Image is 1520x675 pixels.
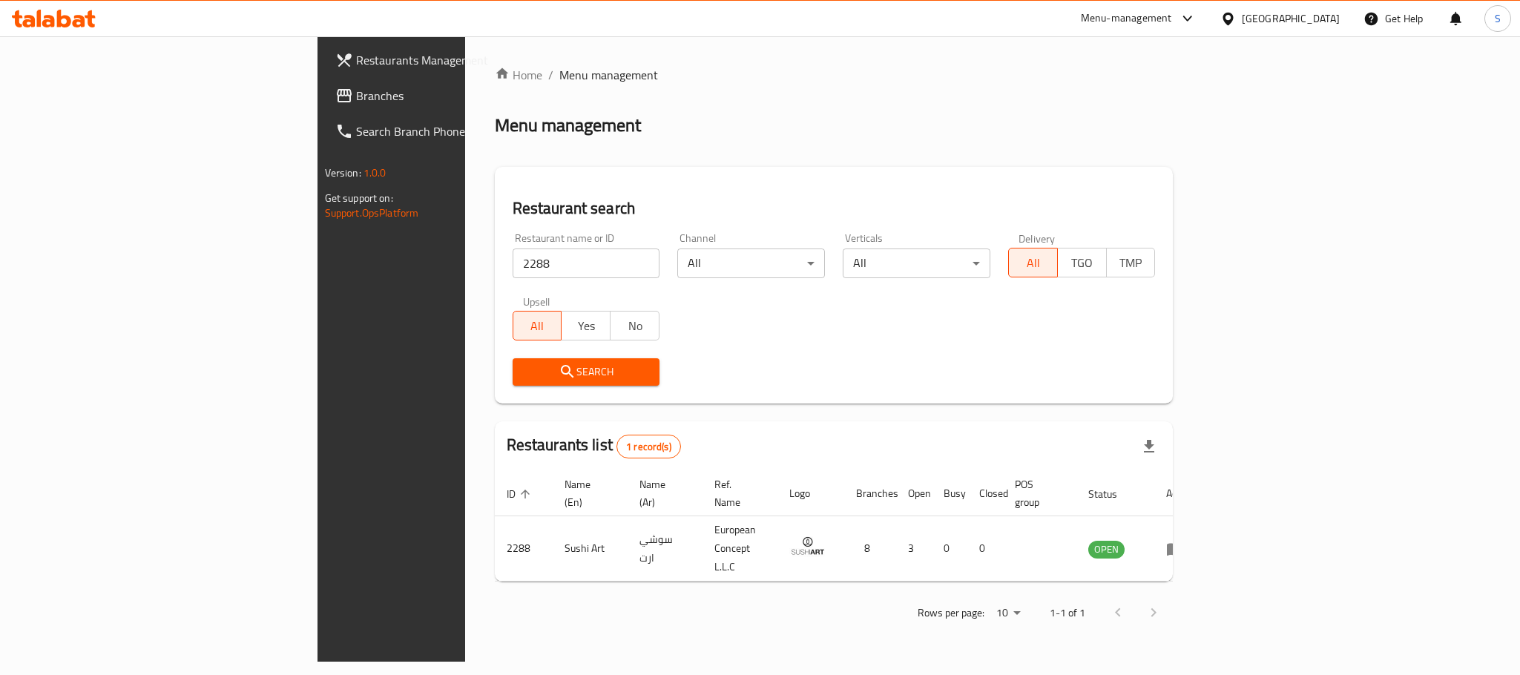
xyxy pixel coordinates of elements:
nav: breadcrumb [495,66,1174,84]
button: All [1008,248,1058,277]
button: Yes [561,311,611,340]
a: Branches [323,78,571,113]
span: Get support on: [325,188,393,208]
div: Rows per page: [990,602,1026,625]
a: Support.OpsPlatform [325,203,419,223]
td: 0 [967,516,1003,582]
th: Logo [777,471,844,516]
span: Name (En) [565,475,610,511]
span: Version: [325,163,361,182]
span: TMP [1113,252,1150,274]
td: European Concept L.L.C [703,516,777,582]
h2: Restaurants list [507,434,681,458]
td: Sushi Art [553,516,628,582]
a: Restaurants Management [323,42,571,78]
div: Total records count [616,435,681,458]
span: Search [524,363,648,381]
span: 1.0.0 [363,163,386,182]
div: All [843,248,990,278]
label: Delivery [1019,233,1056,243]
span: S [1495,10,1501,27]
th: Branches [844,471,896,516]
p: Rows per page: [918,604,984,622]
td: 0 [932,516,967,582]
span: All [519,315,556,337]
div: All [677,248,825,278]
div: Menu-management [1081,10,1172,27]
td: سوشي ارت [628,516,703,582]
a: Search Branch Phone [323,113,571,149]
img: Sushi Art [789,527,826,564]
th: Open [896,471,932,516]
span: Name (Ar) [639,475,685,511]
th: Busy [932,471,967,516]
span: ID [507,485,535,503]
table: enhanced table [495,471,1205,582]
div: Menu [1166,540,1194,558]
div: [GEOGRAPHIC_DATA] [1242,10,1340,27]
span: OPEN [1088,541,1125,558]
th: Action [1154,471,1205,516]
td: 8 [844,516,896,582]
span: Menu management [559,66,658,84]
button: No [610,311,659,340]
h2: Restaurant search [513,197,1156,220]
span: 1 record(s) [617,440,680,454]
input: Search for restaurant name or ID.. [513,248,660,278]
td: 3 [896,516,932,582]
span: No [616,315,654,337]
div: OPEN [1088,541,1125,559]
span: Search Branch Phone [356,122,559,140]
span: Status [1088,485,1136,503]
span: Branches [356,87,559,105]
h2: Menu management [495,113,641,137]
span: All [1015,252,1052,274]
span: Yes [567,315,605,337]
th: Closed [967,471,1003,516]
button: Search [513,358,660,386]
button: TGO [1057,248,1107,277]
span: Ref. Name [714,475,760,511]
span: Restaurants Management [356,51,559,69]
button: All [513,311,562,340]
button: TMP [1106,248,1156,277]
label: Upsell [523,296,550,306]
span: POS group [1015,475,1059,511]
div: Export file [1131,429,1167,464]
p: 1-1 of 1 [1050,604,1085,622]
span: TGO [1064,252,1101,274]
